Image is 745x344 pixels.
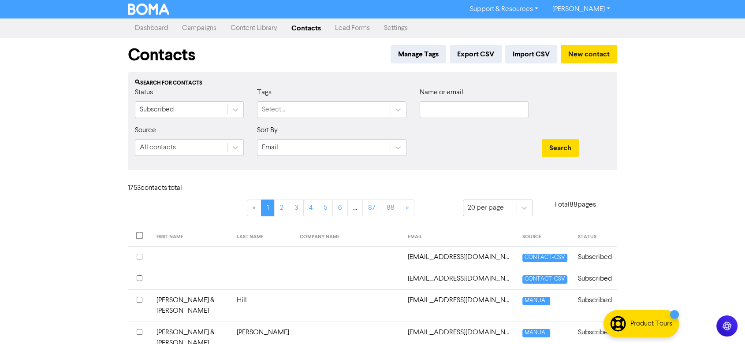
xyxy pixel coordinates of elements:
button: Manage Tags [391,45,446,63]
td: 102clarkhouse@gmail.com [402,246,517,268]
th: COMPANY NAME [294,227,402,247]
span: CONTACT-CSV [522,275,567,284]
td: Subscribed [573,246,617,268]
a: Page 6 [332,200,348,216]
a: Page 5 [318,200,333,216]
label: Sort By [257,125,278,136]
label: Source [135,125,156,136]
a: Dashboard [128,19,175,37]
th: LAST NAME [231,227,294,247]
th: FIRST NAME [151,227,231,247]
label: Tags [257,87,272,98]
a: Settings [377,19,415,37]
a: Content Library [223,19,284,37]
a: » [400,200,414,216]
div: Select... [262,104,285,115]
a: Lead Forms [328,19,377,37]
th: EMAIL [402,227,517,247]
a: [PERSON_NAME] [545,2,617,16]
a: Page 2 [274,200,289,216]
button: Import CSV [505,45,557,63]
div: Email [262,142,278,153]
a: Page 1 is your current page [261,200,275,216]
div: Subscribed [140,104,174,115]
h6: 1753 contact s total [128,184,198,192]
label: Status [135,87,153,98]
span: CONTACT-CSV [522,254,567,262]
img: BOMA Logo [128,4,169,15]
div: Search for contacts [135,79,610,87]
a: Page 87 [362,200,381,216]
th: STATUS [573,227,617,247]
a: Contacts [284,19,328,37]
div: All contacts [140,142,176,153]
a: Page 4 [303,200,318,216]
h1: Contacts [128,45,195,65]
td: Hill [231,289,294,322]
span: MANUAL [522,329,550,337]
a: Support & Resources [463,2,545,16]
div: 20 per page [468,203,504,213]
th: SOURCE [517,227,573,247]
td: 1alisterstewart@gmail.com [402,268,517,289]
a: Page 3 [289,200,304,216]
a: Campaigns [175,19,223,37]
td: 2hills1948@gmail.com [402,289,517,322]
td: Subscribed [573,289,617,322]
label: Name or email [420,87,463,98]
button: Search [542,139,579,157]
a: Page 88 [381,200,400,216]
button: Export CSV [450,45,502,63]
p: Total 88 pages [533,200,618,210]
iframe: Chat Widget [701,302,745,344]
span: MANUAL [522,297,550,305]
td: [PERSON_NAME] & [PERSON_NAME] [151,289,231,322]
button: New contact [561,45,617,63]
td: Subscribed [573,268,617,289]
